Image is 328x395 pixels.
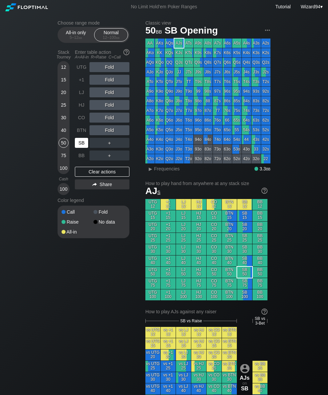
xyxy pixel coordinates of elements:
div: 53s [251,125,261,135]
div: +1 75 [161,278,176,289]
div: +1 20 [161,222,176,233]
div: 54s [242,125,251,135]
div: AJo [145,67,155,77]
div: 52s [261,125,270,135]
div: LJ 12 [176,199,191,210]
div: LJ 30 [176,244,191,255]
div: T9s [194,77,203,86]
div: Q5o [165,125,174,135]
div: BTN 20 [222,222,237,233]
h2: Classic view [145,20,270,26]
img: help.32db89a4.svg [123,49,130,56]
div: J9o [174,87,184,96]
div: ATs [184,39,193,48]
div: 22 [261,154,270,163]
div: Call [62,210,93,214]
div: UTG 50 [145,267,160,278]
div: CO 30 [207,244,222,255]
div: KJs [174,48,184,57]
div: A4s [242,39,251,48]
div: J7s [213,67,222,77]
div: QJs [174,58,184,67]
div: T6o [184,116,193,125]
div: 30 [59,113,69,123]
div: AA [145,39,155,48]
a: Tutorial [275,4,291,9]
div: 52o [232,154,242,163]
div: AKs [155,39,164,48]
div: AQo [145,58,155,67]
div: J8s [203,67,213,77]
div: K2o [155,154,164,163]
span: Wizard94 [301,4,320,9]
div: A8s [203,39,213,48]
div: 43s [251,135,261,144]
div: BTN 12 [222,199,237,210]
div: A4o [145,135,155,144]
div: 65s [232,116,242,125]
div: HJ 75 [191,278,206,289]
div: Q3o [165,145,174,154]
div: A9o [145,87,155,96]
div: T7s [213,77,222,86]
div: KQo [155,58,164,67]
div: K5o [155,125,164,135]
div: CO 15 [207,210,222,221]
div: T7o [184,106,193,115]
div: Color legend [58,195,129,206]
div: A3o [145,145,155,154]
div: BB 20 [252,222,267,233]
div: BB 15 [252,210,267,221]
div: Stack [55,47,72,62]
div: J6o [174,116,184,125]
div: UTG 30 [145,244,160,255]
div: HJ 30 [191,244,206,255]
div: 77 [213,106,222,115]
div: Q8o [165,96,174,106]
div: 98s [203,87,213,96]
div: BB 12 [252,199,267,210]
div: K3o [155,145,164,154]
div: 94o [194,135,203,144]
div: +1 [75,75,88,85]
span: AJ [145,186,160,196]
div: 83s [251,96,261,106]
div: J2o [174,154,184,163]
div: T3o [184,145,193,154]
div: 75s [232,106,242,115]
div: 55 [232,125,242,135]
div: 64s [242,116,251,125]
div: SB 50 [237,267,252,278]
div: LJ [75,87,88,97]
span: 50 [144,26,163,37]
div: 82s [261,96,270,106]
div: QTo [165,77,174,86]
div: Q3s [251,58,261,67]
div: A9s [194,39,203,48]
div: HJ 40 [191,255,206,266]
div: LJ 20 [176,222,191,233]
div: ＋ [89,150,129,160]
div: Q2o [165,154,174,163]
div: SB 12 [237,199,252,210]
span: Frequencies [154,166,180,171]
div: K6s [223,48,232,57]
div: K8o [155,96,164,106]
div: 93s [251,87,261,96]
div: 87o [203,106,213,115]
div: A5o [145,125,155,135]
div: 84o [203,135,213,144]
div: 12 [59,62,69,72]
div: J6s [223,67,232,77]
div: A2o [145,154,155,163]
div: 100 [59,184,69,194]
div: SB 30 [237,244,252,255]
h2: How to play hand from anywhere at any stack size [145,181,267,186]
div: 73o [213,145,222,154]
div: Q5s [232,58,242,67]
div: 86o [203,116,213,125]
div: BB 25 [252,233,267,244]
div: AKo [145,48,155,57]
div: T8s [203,77,213,86]
div: 62s [261,116,270,125]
